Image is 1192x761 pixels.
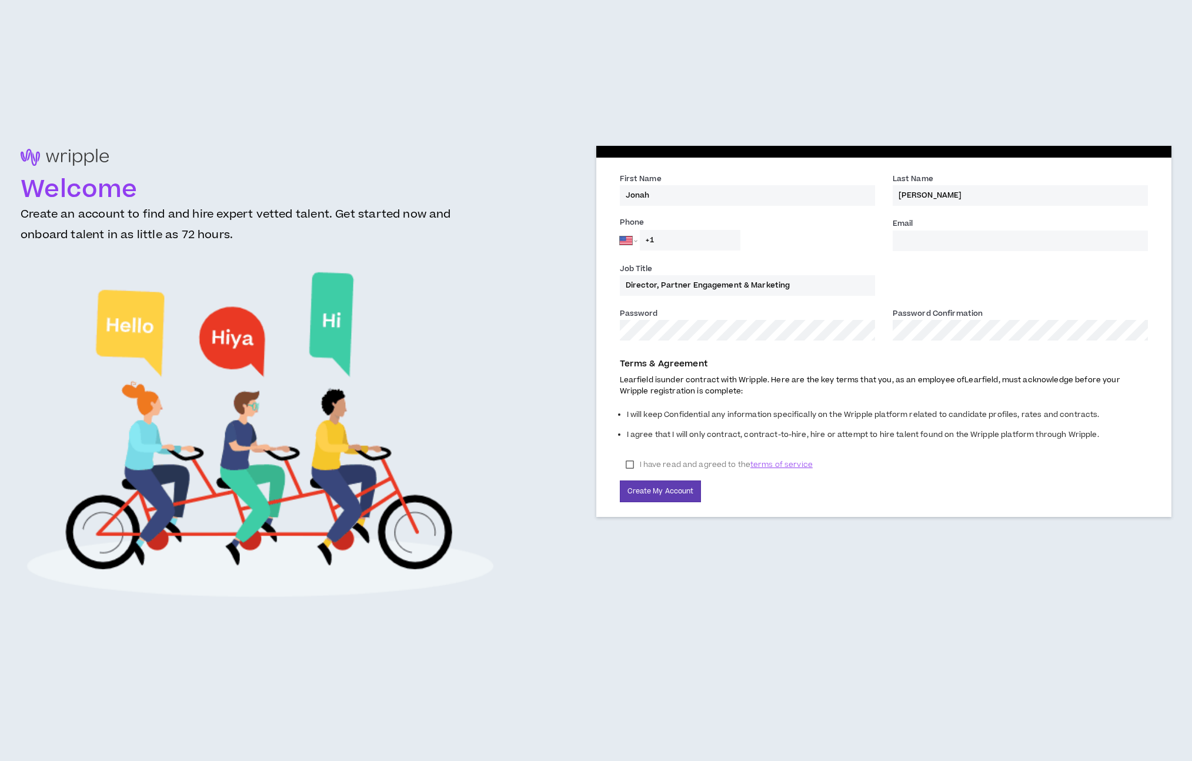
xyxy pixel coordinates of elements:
label: Job Title [620,263,653,276]
h1: Welcome [21,176,500,204]
img: logo-brand.png [21,149,109,173]
button: Create My Account [620,480,702,502]
label: First Name [620,173,662,186]
label: Last Name [893,173,933,186]
label: Password [620,308,658,321]
span: terms of service [750,459,813,470]
li: I will keep Confidential any information specifically on the Wripple platform related to candidat... [627,406,1148,426]
img: Welcome to Wripple [25,255,495,615]
p: Learfield is under contract with Wripple. Here are the key terms that you, as an employee of Lear... [620,375,1148,397]
label: Email [893,218,913,231]
label: Phone [620,217,875,230]
h3: Create an account to find and hire expert vetted talent. Get started now and onboard talent in as... [21,204,500,255]
label: Password Confirmation [893,308,983,321]
p: Terms & Agreement [620,358,1148,371]
li: I agree that I will only contract, contract-to-hire, hire or attempt to hire talent found on the ... [627,426,1148,446]
label: I have read and agreed to the [620,456,819,473]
